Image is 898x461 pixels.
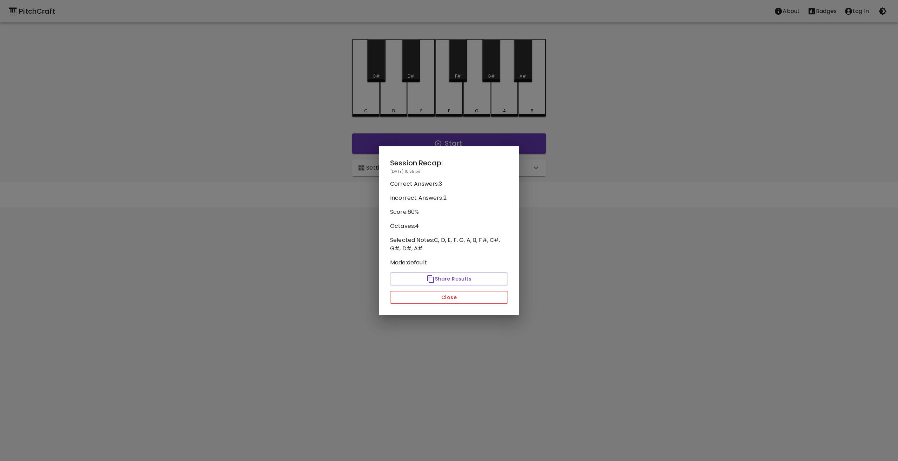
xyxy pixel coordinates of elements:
[390,208,508,216] p: Score: 60 %
[390,194,508,202] p: Incorrect Answers: 2
[390,157,508,169] h2: Session Recap:
[390,272,508,285] button: Share Results
[390,169,508,174] p: [DATE] 10:55 pm
[390,222,508,230] p: Octaves: 4
[390,291,508,304] button: Close
[390,236,508,253] p: Selected Notes: C, D, E, F, G, A, B, F#, C#, G#, D#, A#
[390,180,508,188] p: Correct Answers: 3
[390,258,508,267] p: Mode: default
